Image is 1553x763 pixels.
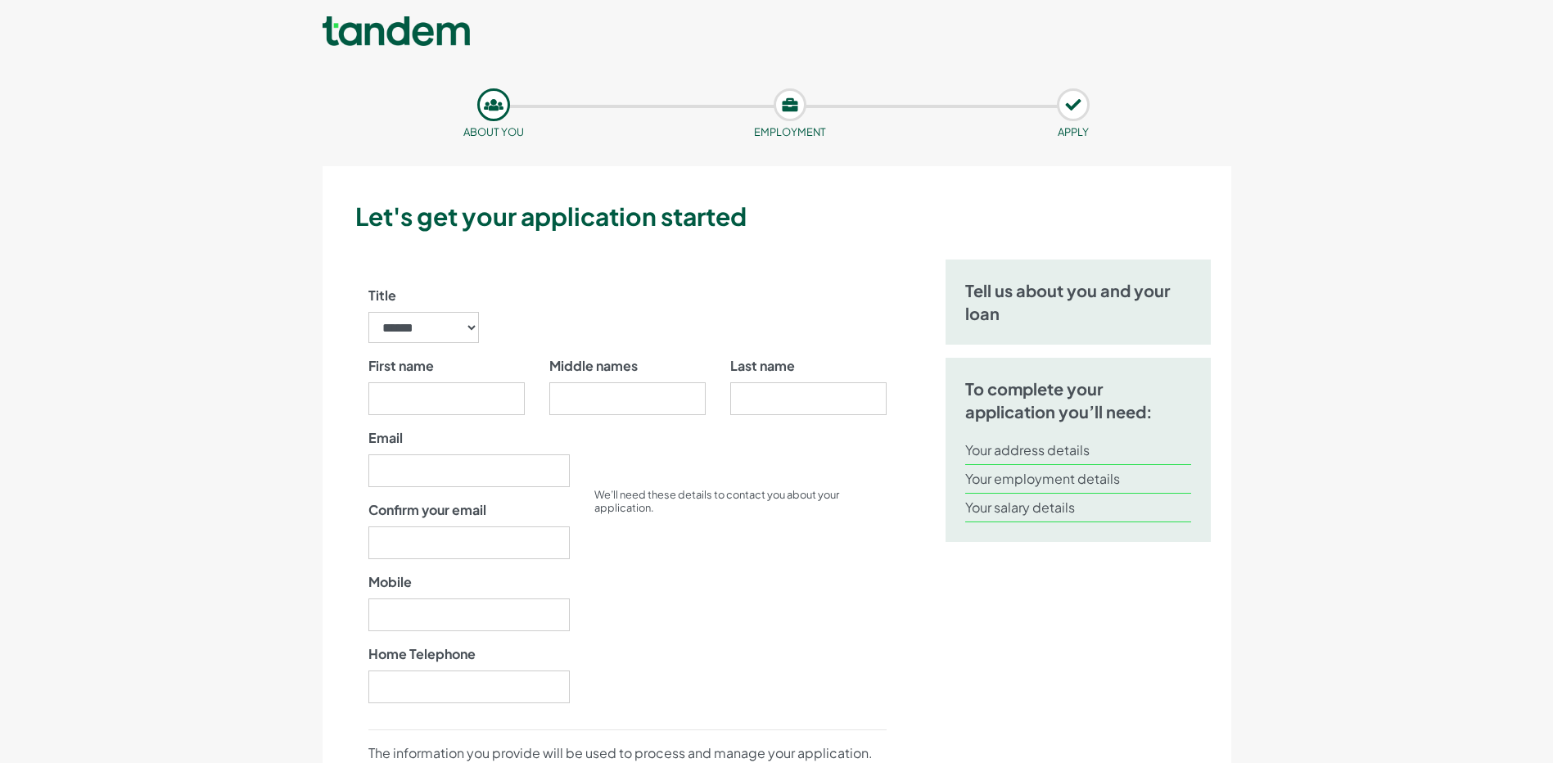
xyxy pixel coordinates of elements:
small: We’ll need these details to contact you about your application. [594,488,839,514]
li: Your address details [965,436,1192,465]
label: First name [368,356,434,376]
label: Home Telephone [368,644,476,664]
label: Middle names [549,356,638,376]
small: APPLY [1058,125,1089,138]
small: Employment [754,125,826,138]
li: Your employment details [965,465,1192,494]
p: The information you provide will be used to process and manage your application. [368,743,887,763]
li: Your salary details [965,494,1192,522]
h3: Let's get your application started [355,199,1225,233]
h5: Tell us about you and your loan [965,279,1192,325]
h5: To complete your application you’ll need: [965,377,1192,423]
small: About you [463,125,524,138]
label: Email [368,428,403,448]
label: Confirm your email [368,500,486,520]
label: Last name [730,356,795,376]
label: Mobile [368,572,412,592]
label: Title [368,286,396,305]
